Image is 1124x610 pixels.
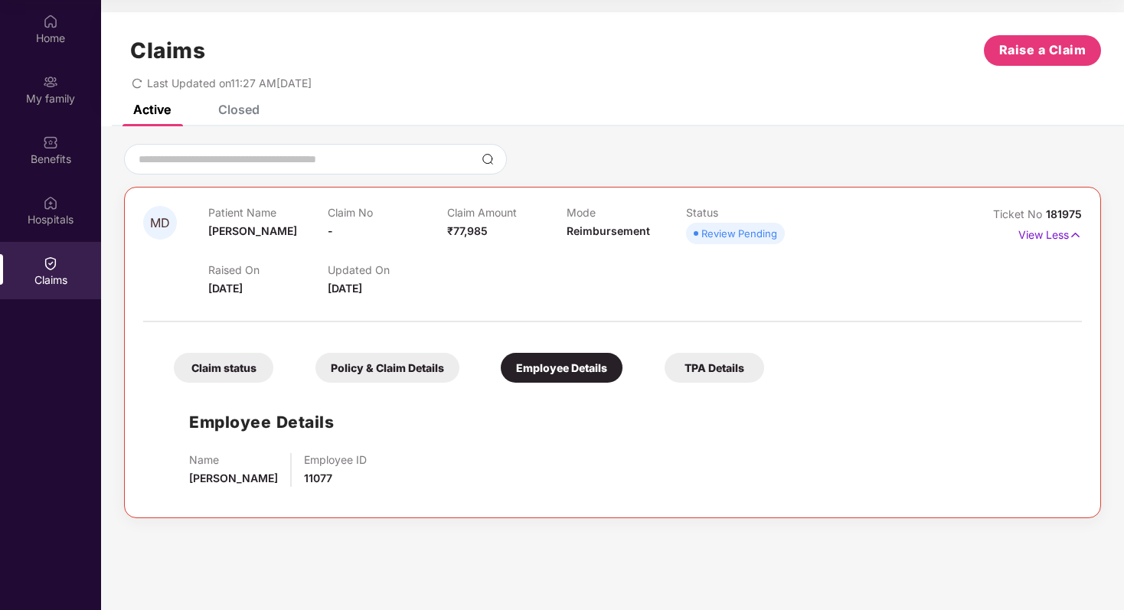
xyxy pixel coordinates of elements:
span: Raise a Claim [999,41,1086,60]
span: [DATE] [208,282,243,295]
div: Active [133,102,171,117]
img: svg+xml;base64,PHN2ZyBpZD0iQmVuZWZpdHMiIHhtbG5zPSJodHRwOi8vd3d3LnczLm9yZy8yMDAwL3N2ZyIgd2lkdGg9Ij... [43,135,58,150]
h1: Employee Details [189,409,334,435]
img: svg+xml;base64,PHN2ZyB3aWR0aD0iMjAiIGhlaWdodD0iMjAiIHZpZXdCb3g9IjAgMCAyMCAyMCIgZmlsbD0ibm9uZSIgeG... [43,74,58,90]
span: Last Updated on 11:27 AM[DATE] [147,77,312,90]
img: svg+xml;base64,PHN2ZyBpZD0iQ2xhaW0iIHhtbG5zPSJodHRwOi8vd3d3LnczLm9yZy8yMDAwL3N2ZyIgd2lkdGg9IjIwIi... [43,256,58,271]
span: MD [150,217,170,230]
span: ₹77,985 [447,224,488,237]
div: Claim status [174,353,273,383]
p: Patient Name [208,206,328,219]
span: [PERSON_NAME] [208,224,297,237]
div: Closed [218,102,260,117]
p: Name [189,453,278,466]
div: Policy & Claim Details [315,353,459,383]
div: TPA Details [665,353,764,383]
p: Employee ID [304,453,367,466]
span: - [328,224,333,237]
p: Mode [567,206,686,219]
span: 181975 [1046,207,1082,220]
span: redo [132,77,142,90]
p: View Less [1018,223,1082,243]
img: svg+xml;base64,PHN2ZyBpZD0iSG9tZSIgeG1sbnM9Imh0dHA6Ly93d3cudzMub3JnLzIwMDAvc3ZnIiB3aWR0aD0iMjAiIG... [43,14,58,29]
div: Employee Details [501,353,622,383]
p: Claim No [328,206,447,219]
img: svg+xml;base64,PHN2ZyB4bWxucz0iaHR0cDovL3d3dy53My5vcmcvMjAwMC9zdmciIHdpZHRoPSIxNyIgaGVpZ2h0PSIxNy... [1069,227,1082,243]
button: Raise a Claim [984,35,1101,66]
span: Ticket No [993,207,1046,220]
div: Review Pending [701,226,777,241]
p: Status [686,206,805,219]
span: 11077 [304,471,332,484]
p: Updated On [328,263,447,276]
p: Raised On [208,263,328,276]
span: [PERSON_NAME] [189,471,278,484]
p: Claim Amount [447,206,567,219]
img: svg+xml;base64,PHN2ZyBpZD0iSG9zcGl0YWxzIiB4bWxucz0iaHR0cDovL3d3dy53My5vcmcvMjAwMC9zdmciIHdpZHRoPS... [43,195,58,210]
img: svg+xml;base64,PHN2ZyBpZD0iU2VhcmNoLTMyeDMyIiB4bWxucz0iaHR0cDovL3d3dy53My5vcmcvMjAwMC9zdmciIHdpZH... [482,153,494,165]
h1: Claims [130,38,205,64]
span: [DATE] [328,282,362,295]
span: Reimbursement [567,224,650,237]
